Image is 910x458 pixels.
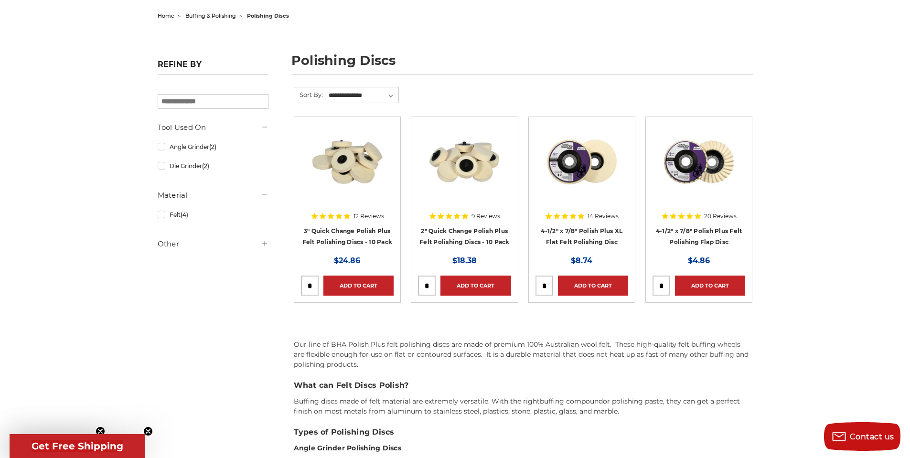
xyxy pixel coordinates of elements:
img: 4.5 inch extra thick felt disc [544,124,620,200]
button: Close teaser [96,426,105,436]
a: buffing compound [540,397,603,405]
button: Contact us [824,422,900,451]
a: Add to Cart [558,276,628,296]
img: buffing and polishing felt flap disc [661,124,737,200]
span: (2) [202,162,209,170]
span: $8.74 [571,256,592,265]
span: 12 Reviews [353,213,384,219]
a: 4-1/2" x 7/8" Polish Plus XL Flat Felt Polishing Disc [541,227,622,245]
p: Buffing discs made of felt material are extremely versatile. With the right or polishing paste, t... [294,396,753,416]
h4: Angle Grinder Polishing Discs [294,443,753,453]
label: Sort By: [294,87,323,102]
h5: Refine by [158,60,268,75]
a: Angle Grinder [158,138,268,155]
h3: Types of Polishing Discs [294,426,753,438]
a: Die Grinder [158,158,268,174]
h3: What can Felt Discs Polish? [294,380,753,391]
img: 2" Roloc Polishing Felt Discs [426,124,503,200]
a: home [158,12,174,19]
a: Felt [158,206,268,223]
span: (2) [209,143,216,150]
span: polishing discs [247,12,289,19]
button: Close teaser [143,426,153,436]
a: Add to Cart [440,276,511,296]
span: $24.86 [334,256,360,265]
div: Get Free ShippingClose teaser [10,434,145,458]
span: Get Free Shipping [32,440,123,452]
a: 2" Quick Change Polish Plus Felt Polishing Discs - 10 Pack [419,227,510,245]
a: 4-1/2" x 7/8" Polish Plus Felt Polishing Flap Disc [656,227,742,245]
a: 3 inch polishing felt roloc discs [301,124,394,216]
p: Our line of BHA Polish Plus felt polishing discs are made of premium 100% Australian wool felt. T... [294,340,753,370]
span: 9 Reviews [471,213,500,219]
span: (4) [181,211,188,218]
h5: Material [158,190,268,201]
span: Contact us [850,432,894,441]
span: 14 Reviews [588,213,619,219]
h5: Tool Used On [158,122,268,133]
select: Sort By: [327,88,398,103]
a: 3" Quick Change Polish Plus Felt Polishing Discs - 10 Pack [302,227,393,245]
a: 2" Roloc Polishing Felt Discs [418,124,511,216]
h5: Other [158,238,268,250]
a: Add to Cart [675,276,745,296]
a: buffing and polishing felt flap disc [653,124,745,216]
span: $18.38 [452,256,477,265]
a: 4.5 inch extra thick felt disc [535,124,628,216]
a: Add to Cart [323,276,394,296]
span: $4.86 [688,256,710,265]
h1: polishing discs [291,54,753,75]
a: buffing & polishing [185,12,236,19]
img: 3 inch polishing felt roloc discs [309,124,385,200]
span: 20 Reviews [704,213,737,219]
